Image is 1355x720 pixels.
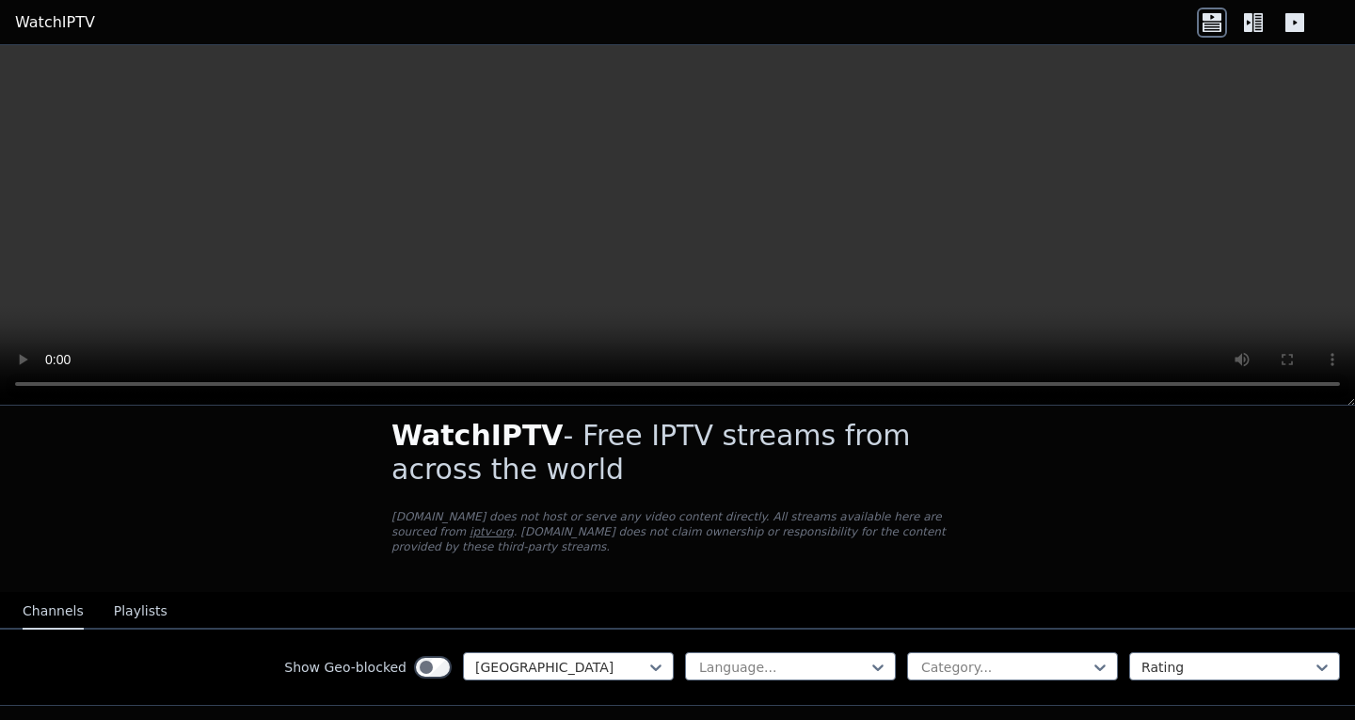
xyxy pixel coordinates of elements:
h1: - Free IPTV streams from across the world [391,419,964,487]
a: WatchIPTV [15,11,95,34]
button: Channels [23,594,84,630]
span: WatchIPTV [391,419,564,452]
button: Playlists [114,594,167,630]
label: Show Geo-blocked [284,658,406,677]
a: iptv-org [470,525,514,538]
p: [DOMAIN_NAME] does not host or serve any video content directly. All streams available here are s... [391,509,964,554]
